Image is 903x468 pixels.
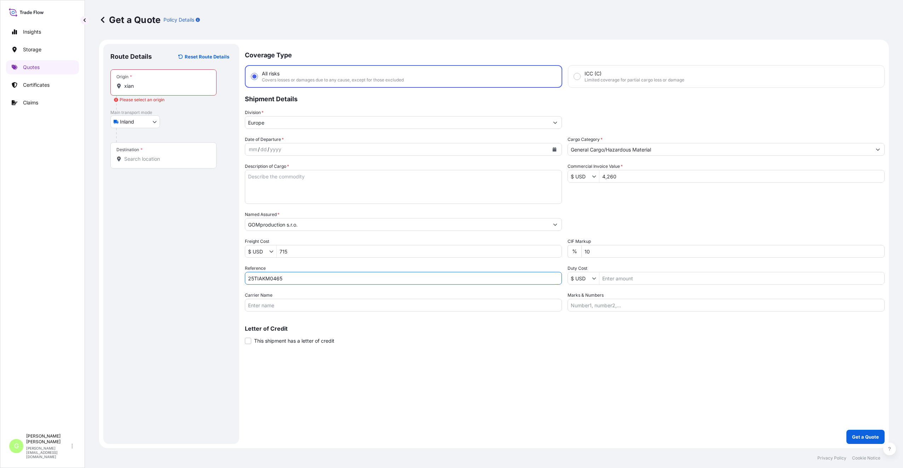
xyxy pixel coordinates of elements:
[262,77,404,83] span: Covers losses or damages due to any cause, except for those excluded
[852,455,880,461] a: Cookie Notice
[846,430,885,444] button: Get a Quote
[599,170,884,183] input: Type amount
[110,115,160,128] button: Select transport
[23,99,38,106] p: Claims
[277,245,562,258] input: Enter amount
[245,116,549,129] input: Type to search division
[110,110,232,115] p: Main transport mode
[245,163,289,170] label: Description of Cargo
[245,272,562,285] input: Your internal reference
[585,70,602,77] span: ICC (C)
[852,433,879,440] p: Get a Quote
[23,81,50,89] p: Certificates
[6,60,79,74] a: Quotes
[120,118,134,125] span: Inland
[599,272,884,285] input: Enter amount
[260,145,268,154] div: day,
[163,16,194,23] p: Policy Details
[245,238,269,245] label: Freight Cost
[26,433,70,445] p: [PERSON_NAME] [PERSON_NAME]
[549,144,560,155] button: Calendar
[568,163,623,170] label: Commercial Invoice Value
[6,42,79,57] a: Storage
[592,173,599,180] button: Show suggestions
[258,145,260,154] div: /
[99,14,161,25] p: Get a Quote
[6,25,79,39] a: Insights
[568,238,591,245] label: CIF Markup
[581,245,885,258] input: Enter percentage
[248,145,258,154] div: month,
[175,51,232,62] button: Reset Route Details
[254,337,334,344] span: This shipment has a letter of credit
[592,275,599,282] button: Show suggestions
[6,78,79,92] a: Certificates
[568,299,885,312] input: Number1, number2,...
[269,248,276,255] button: Show suggestions
[568,136,603,143] label: Cargo Category
[245,136,284,143] span: Date of Departure
[245,109,264,116] label: Division
[6,96,79,110] a: Claims
[549,116,562,129] button: Show suggestions
[817,455,846,461] a: Privacy Policy
[549,218,562,231] button: Show suggestions
[124,82,208,90] input: Origin
[585,77,684,83] span: Limited coverage for partial cargo loss or damage
[245,245,269,258] input: Freight Cost
[245,265,266,272] label: Reference
[574,73,580,80] input: ICC (C)Limited coverage for partial cargo loss or damage
[268,145,269,154] div: /
[245,326,885,331] p: Letter of Credit
[568,143,872,156] input: Select a commodity type
[23,64,40,71] p: Quotes
[568,170,592,183] input: Commercial Invoice Value
[110,52,152,61] p: Route Details
[269,145,282,154] div: year,
[245,292,272,299] label: Carrier Name
[23,28,41,35] p: Insights
[114,96,165,103] div: Please select an origin
[116,74,132,80] div: Origin
[23,46,41,53] p: Storage
[251,73,258,80] input: All risksCovers losses or damages due to any cause, except for those excluded
[245,44,885,65] p: Coverage Type
[245,218,549,231] input: Full name
[568,265,587,272] label: Duty Cost
[245,211,280,218] label: Named Assured
[245,88,885,109] p: Shipment Details
[245,299,562,312] input: Enter name
[568,245,581,258] div: %
[568,272,592,285] input: Duty Cost
[185,53,229,60] p: Reset Route Details
[116,147,143,153] div: Destination
[14,443,19,450] span: G
[262,70,280,77] span: All risks
[124,155,208,162] input: Destination
[26,446,70,459] p: [PERSON_NAME][EMAIL_ADDRESS][DOMAIN_NAME]
[872,143,884,156] button: Show suggestions
[568,292,604,299] label: Marks & Numbers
